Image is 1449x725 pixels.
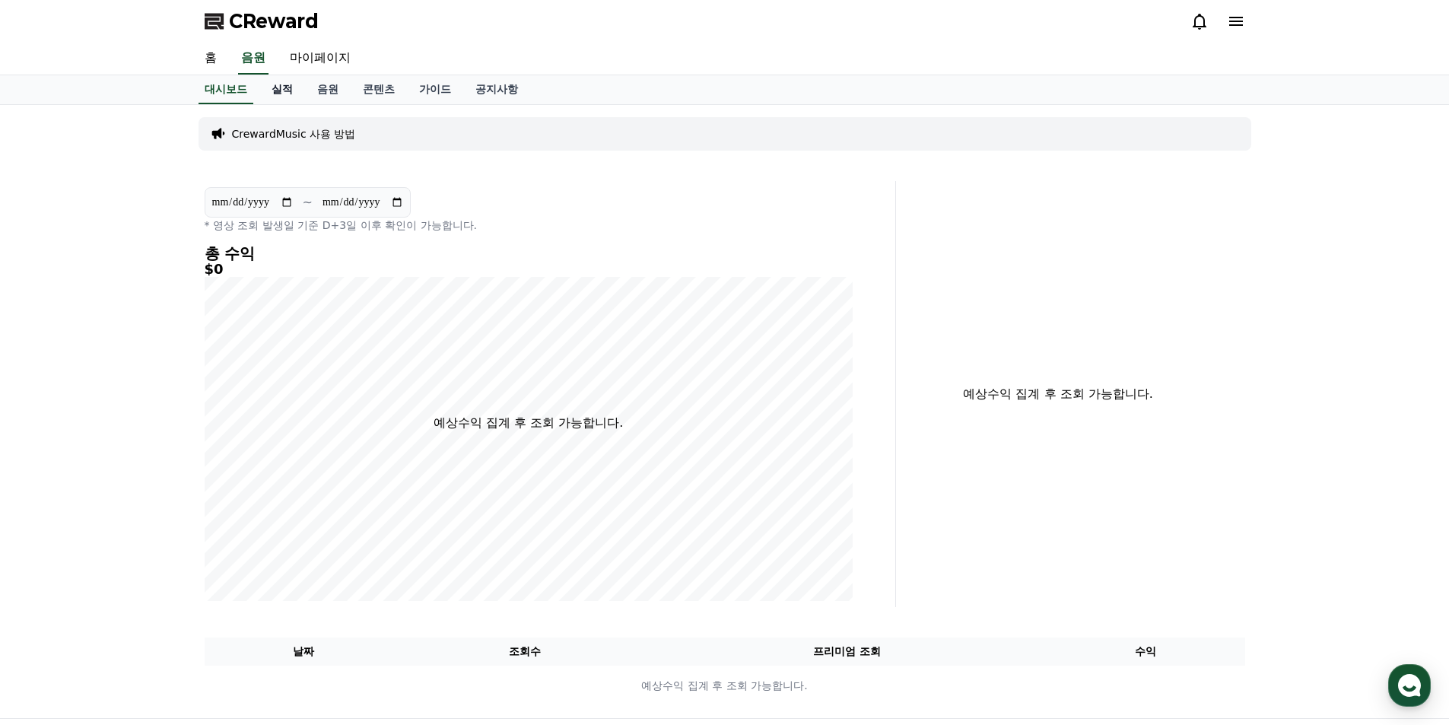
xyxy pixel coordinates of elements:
[647,638,1047,666] th: 프리미엄 조회
[205,638,403,666] th: 날짜
[407,75,463,104] a: 가이드
[205,9,319,33] a: CReward
[351,75,407,104] a: 콘텐츠
[305,75,351,104] a: 음원
[199,75,253,104] a: 대시보드
[259,75,305,104] a: 실적
[205,262,853,277] h5: $0
[1047,638,1245,666] th: 수익
[908,385,1209,403] p: 예상수익 집계 후 조회 가능합니다.
[205,678,1244,694] p: 예상수익 집계 후 조회 가능합니다.
[139,506,157,518] span: 대화
[402,638,647,666] th: 조회수
[205,245,853,262] h4: 총 수익
[235,505,253,517] span: 설정
[5,482,100,520] a: 홈
[434,414,623,432] p: 예상수익 집계 후 조회 가능합니다.
[303,193,313,211] p: ~
[196,482,292,520] a: 설정
[238,43,269,75] a: 음원
[278,43,363,75] a: 마이페이지
[463,75,530,104] a: 공지사항
[48,505,57,517] span: 홈
[229,9,319,33] span: CReward
[205,218,853,233] p: * 영상 조회 발생일 기준 D+3일 이후 확인이 가능합니다.
[232,126,356,142] a: CrewardMusic 사용 방법
[192,43,229,75] a: 홈
[100,482,196,520] a: 대화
